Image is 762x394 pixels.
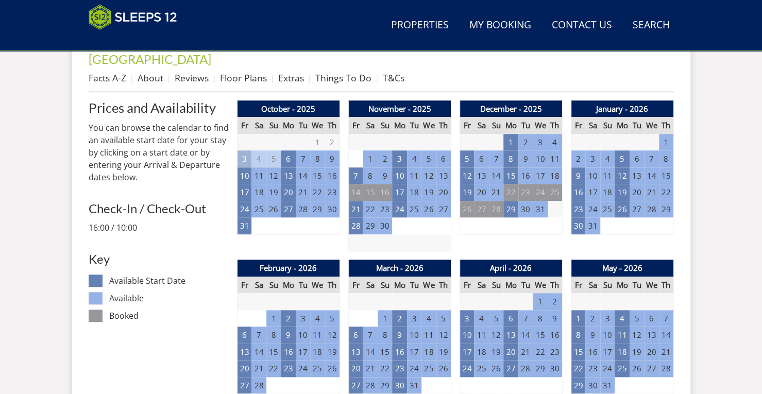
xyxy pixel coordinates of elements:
[310,344,325,361] td: 18
[436,150,451,167] td: 6
[392,344,407,361] td: 16
[310,277,325,294] th: We
[600,310,615,327] td: 3
[474,277,488,294] th: Sa
[489,117,503,134] th: Su
[585,184,600,201] td: 17
[251,167,266,184] td: 11
[89,72,126,84] a: Facts A-Z
[325,277,340,294] th: Th
[281,150,295,167] td: 6
[533,201,547,218] td: 31
[220,72,267,84] a: Floor Plans
[266,184,281,201] td: 19
[296,150,310,167] td: 7
[548,293,562,310] td: 2
[325,310,340,327] td: 5
[548,167,562,184] td: 18
[474,344,488,361] td: 18
[659,201,673,218] td: 29
[489,184,503,201] td: 21
[421,277,436,294] th: We
[571,201,585,218] td: 23
[363,217,377,234] td: 29
[325,134,340,151] td: 2
[296,277,310,294] th: Tu
[460,260,562,277] th: April - 2026
[266,344,281,361] td: 15
[571,327,585,344] td: 8
[571,184,585,201] td: 16
[348,184,363,201] td: 14
[266,277,281,294] th: Su
[518,327,533,344] td: 14
[460,201,474,218] td: 26
[325,344,340,361] td: 19
[548,14,616,37] a: Contact Us
[310,201,325,218] td: 29
[310,134,325,151] td: 1
[421,167,436,184] td: 12
[325,167,340,184] td: 16
[109,275,228,287] dd: Available Start Date
[348,217,363,234] td: 28
[533,117,547,134] th: We
[489,167,503,184] td: 14
[325,360,340,377] td: 26
[503,117,518,134] th: Mo
[266,167,281,184] td: 12
[348,327,363,344] td: 6
[109,292,228,304] dd: Available
[585,201,600,218] td: 24
[266,117,281,134] th: Su
[296,167,310,184] td: 14
[421,150,436,167] td: 5
[325,150,340,167] td: 9
[296,117,310,134] th: Tu
[281,201,295,218] td: 27
[629,14,674,37] a: Search
[296,344,310,361] td: 17
[630,184,644,201] td: 20
[89,52,211,66] a: [GEOGRAPHIC_DATA]
[503,167,518,184] td: 15
[571,167,585,184] td: 9
[348,100,451,117] th: November - 2025
[296,360,310,377] td: 24
[585,310,600,327] td: 2
[548,150,562,167] td: 11
[392,277,407,294] th: Mo
[251,150,266,167] td: 4
[571,150,585,167] td: 2
[548,277,562,294] th: Th
[503,201,518,218] td: 29
[630,117,644,134] th: Tu
[615,167,629,184] td: 12
[571,310,585,327] td: 1
[310,184,325,201] td: 22
[266,310,281,327] td: 1
[533,344,547,361] td: 22
[436,310,451,327] td: 5
[436,327,451,344] td: 12
[392,201,407,218] td: 24
[407,167,421,184] td: 11
[89,122,229,183] p: You can browse the calendar to find an available start date for your stay by clicking on a start ...
[237,344,251,361] td: 13
[518,167,533,184] td: 16
[474,184,488,201] td: 20
[659,277,673,294] th: Th
[644,344,658,361] td: 20
[600,277,615,294] th: Su
[533,150,547,167] td: 10
[518,150,533,167] td: 9
[109,310,228,322] dd: Booked
[571,100,673,117] th: January - 2026
[630,167,644,184] td: 13
[548,310,562,327] td: 9
[474,201,488,218] td: 27
[363,117,377,134] th: Sa
[615,184,629,201] td: 19
[237,327,251,344] td: 6
[363,184,377,201] td: 15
